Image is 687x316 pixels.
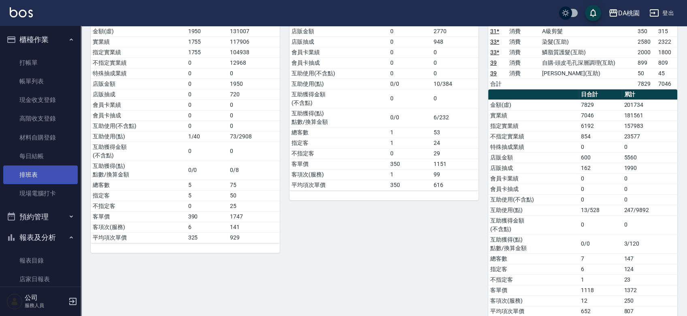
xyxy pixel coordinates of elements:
[579,163,622,173] td: 162
[488,295,579,306] td: 客項次(服務)
[579,295,622,306] td: 12
[507,36,540,47] td: 消費
[622,285,677,295] td: 1372
[228,78,280,89] td: 1950
[289,108,388,127] td: 互助獲得(點) 點數/換算金額
[228,68,280,78] td: 0
[622,142,677,152] td: 0
[579,285,622,295] td: 1118
[388,138,432,148] td: 1
[3,227,78,248] button: 報表及分析
[388,159,432,169] td: 350
[488,173,579,184] td: 會員卡業績
[228,142,280,161] td: 0
[488,100,579,110] td: 金額(虛)
[3,251,78,270] a: 報表目錄
[490,59,497,66] a: 39
[646,6,677,21] button: 登出
[388,78,432,89] td: 0/0
[540,57,636,68] td: 自購-頭皮毛孔深層調理(互助)
[228,180,280,190] td: 75
[186,131,228,142] td: 1/40
[388,127,432,138] td: 1
[488,215,579,234] td: 互助獲得金額 (不含點)
[636,78,657,89] td: 7829
[579,110,622,121] td: 7046
[488,194,579,205] td: 互助使用(不含點)
[91,57,186,68] td: 不指定實業績
[186,161,228,180] td: 0/0
[540,47,636,57] td: 鱗脂質護髮(互助)
[579,194,622,205] td: 0
[579,274,622,285] td: 1
[636,47,657,57] td: 2000
[3,91,78,109] a: 現金收支登錄
[91,180,186,190] td: 總客數
[388,36,432,47] td: 0
[228,100,280,110] td: 0
[91,36,186,47] td: 實業績
[622,295,677,306] td: 250
[228,211,280,222] td: 1747
[91,100,186,110] td: 會員卡業績
[579,215,622,234] td: 0
[656,26,677,36] td: 315
[540,68,636,78] td: [PERSON_NAME](互助)
[488,110,579,121] td: 實業績
[656,47,677,57] td: 1800
[622,163,677,173] td: 1990
[388,26,432,36] td: 0
[388,68,432,78] td: 0
[228,232,280,243] td: 929
[579,205,622,215] td: 13/528
[388,148,432,159] td: 0
[622,253,677,264] td: 147
[3,147,78,165] a: 每日結帳
[585,5,601,21] button: save
[507,57,540,68] td: 消費
[579,264,622,274] td: 6
[636,36,657,47] td: 2580
[186,100,228,110] td: 0
[388,180,432,190] td: 350
[91,190,186,201] td: 指定客
[579,152,622,163] td: 600
[91,78,186,89] td: 店販金額
[289,148,388,159] td: 不指定客
[488,264,579,274] td: 指定客
[228,201,280,211] td: 25
[91,222,186,232] td: 客項次(服務)
[186,26,228,36] td: 1950
[579,89,622,100] th: 日合計
[488,152,579,163] td: 店販金額
[488,234,579,253] td: 互助獲得(點) 點數/換算金額
[289,36,388,47] td: 店販抽成
[3,165,78,184] a: 排班表
[228,89,280,100] td: 720
[289,127,388,138] td: 總客數
[91,121,186,131] td: 互助使用(不含點)
[490,70,497,76] a: 39
[91,47,186,57] td: 指定實業績
[186,190,228,201] td: 5
[289,26,388,36] td: 店販金額
[388,169,432,180] td: 1
[289,68,388,78] td: 互助使用(不含點)
[622,110,677,121] td: 181561
[579,100,622,110] td: 7829
[622,184,677,194] td: 0
[3,184,78,203] a: 現場電腦打卡
[432,57,479,68] td: 0
[579,121,622,131] td: 6192
[186,180,228,190] td: 5
[488,274,579,285] td: 不指定客
[91,211,186,222] td: 客單價
[432,159,479,169] td: 1151
[579,173,622,184] td: 0
[432,127,479,138] td: 53
[3,109,78,128] a: 高階收支登錄
[622,100,677,110] td: 201734
[507,26,540,36] td: 消費
[388,47,432,57] td: 0
[432,36,479,47] td: 948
